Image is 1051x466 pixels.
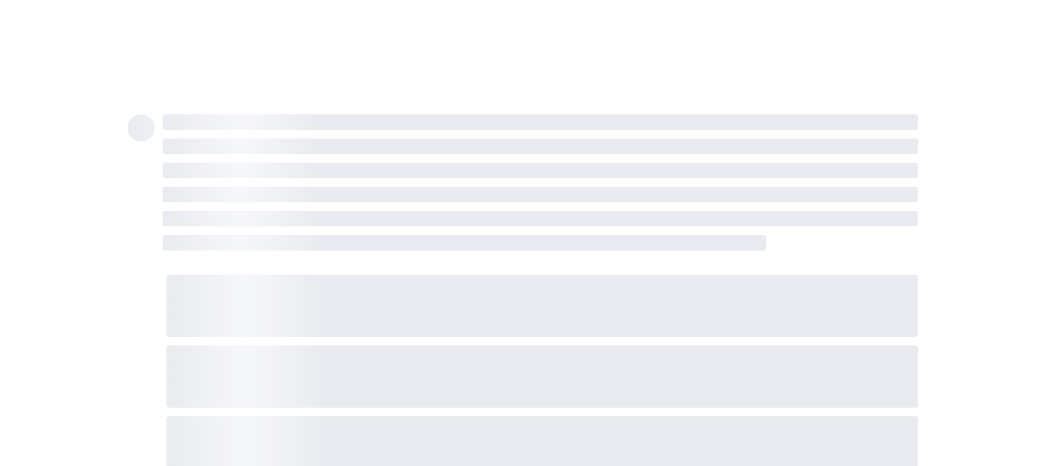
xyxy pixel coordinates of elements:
[166,275,918,337] span: ‌
[163,138,918,154] span: ‌
[166,345,918,408] span: ‌
[163,235,767,251] span: ‌
[163,163,918,178] span: ‌
[128,114,155,142] span: ‌
[163,211,918,226] span: ‌
[163,114,918,130] span: ‌
[163,187,918,202] span: ‌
